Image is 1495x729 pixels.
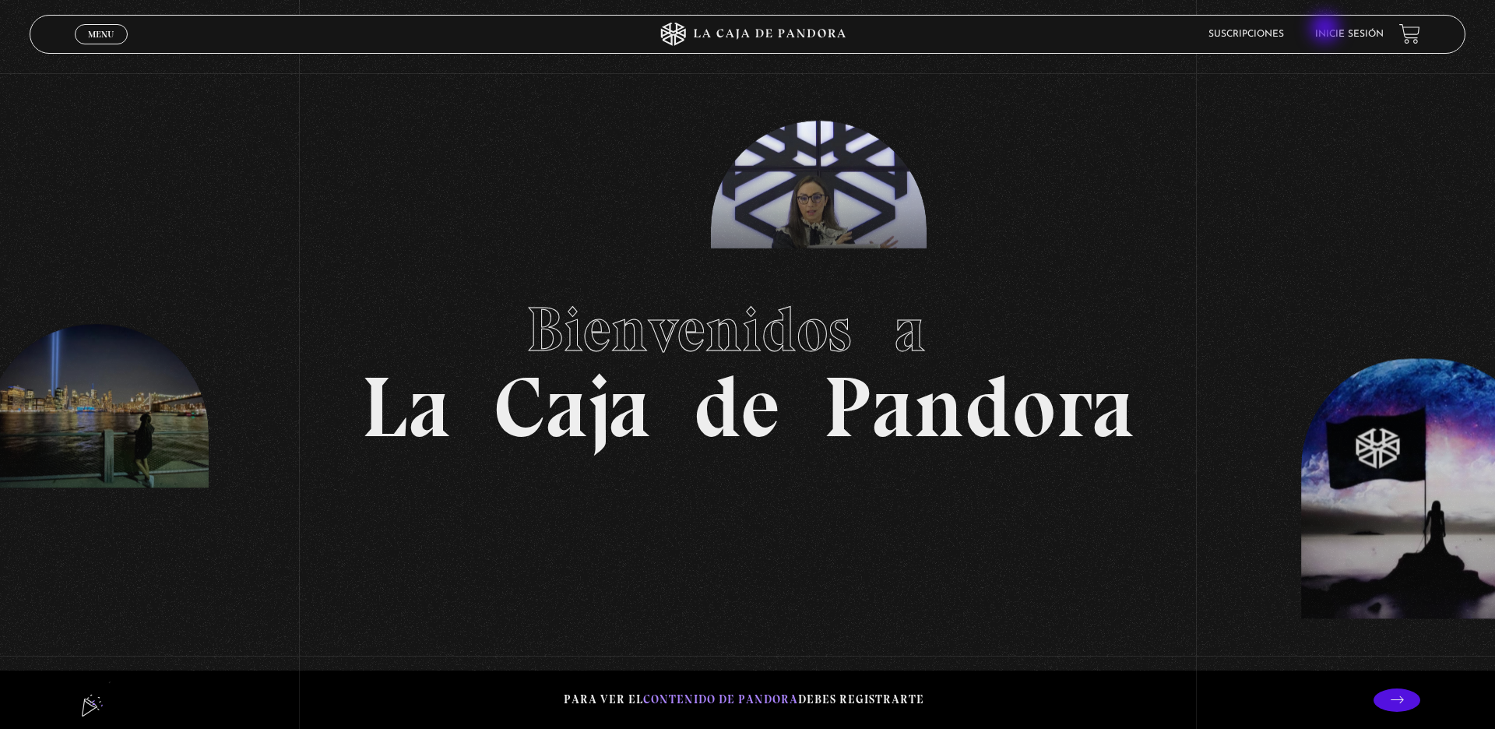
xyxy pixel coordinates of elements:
[1315,30,1384,39] a: Inicie sesión
[1208,30,1284,39] a: Suscripciones
[643,692,798,706] span: contenido de Pandora
[526,292,969,367] span: Bienvenidos a
[361,279,1134,450] h1: La Caja de Pandora
[1399,23,1420,44] a: View your shopping cart
[564,689,924,710] p: Para ver el debes registrarte
[88,30,114,39] span: Menu
[83,43,120,54] span: Cerrar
